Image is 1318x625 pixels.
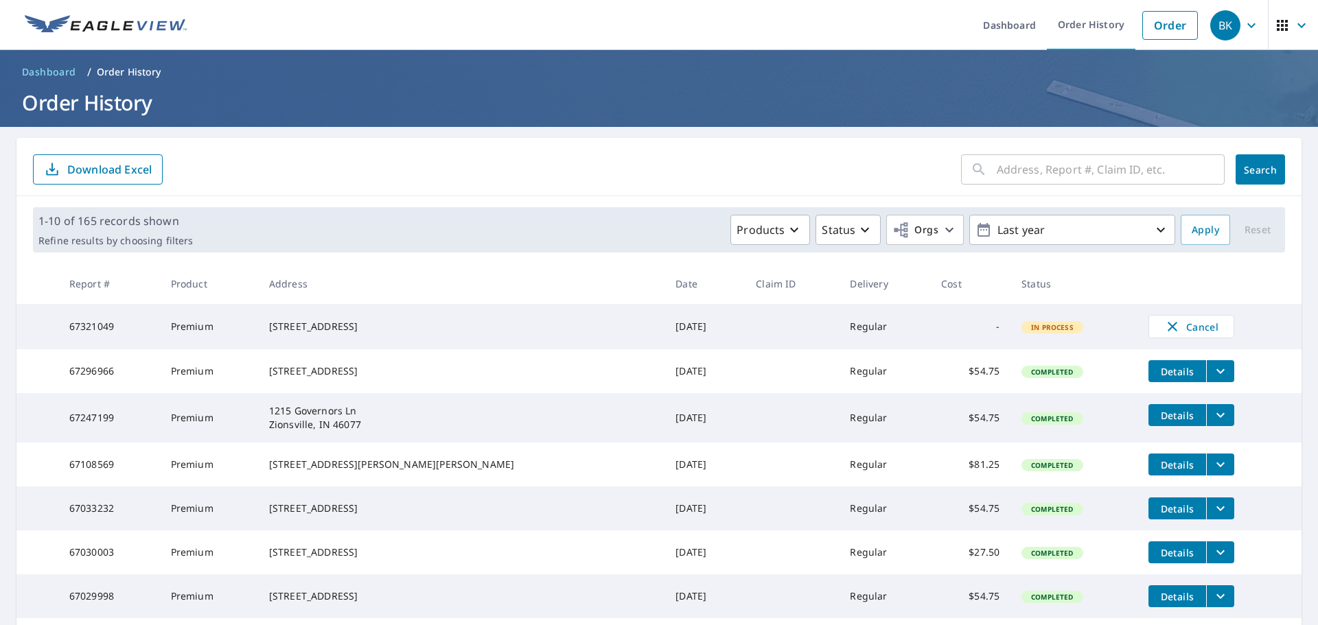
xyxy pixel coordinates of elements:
[930,263,1010,304] th: Cost
[269,589,654,603] div: [STREET_ADDRESS]
[269,364,654,378] div: [STREET_ADDRESS]
[930,304,1010,349] td: -
[839,486,930,530] td: Regular
[1023,322,1082,332] span: In Process
[160,263,258,304] th: Product
[269,458,654,471] div: [STREET_ADDRESS][PERSON_NAME][PERSON_NAME]
[930,443,1010,486] td: $81.25
[1206,585,1234,607] button: filesDropdownBtn-67029998
[160,530,258,574] td: Premium
[1206,497,1234,519] button: filesDropdownBtn-67033232
[22,65,76,79] span: Dashboard
[1157,502,1198,515] span: Details
[1023,548,1081,558] span: Completed
[1206,541,1234,563] button: filesDropdownBtn-67030003
[886,215,964,245] button: Orgs
[1148,453,1206,475] button: detailsBtn-67108569
[1023,414,1081,423] span: Completed
[664,393,745,443] td: [DATE]
[745,263,839,304] th: Claim ID
[930,530,1010,574] td: $27.50
[269,502,654,515] div: [STREET_ADDRESS]
[1148,497,1206,519] button: detailsBtn-67033232
[1157,365,1198,378] span: Details
[258,263,664,304] th: Address
[269,545,654,559] div: [STREET_ADDRESS]
[1157,590,1198,603] span: Details
[839,443,930,486] td: Regular
[1010,263,1137,304] th: Status
[664,574,745,618] td: [DATE]
[1163,318,1220,335] span: Cancel
[1023,504,1081,514] span: Completed
[160,443,258,486] td: Premium
[1157,409,1198,422] span: Details
[25,15,187,36] img: EV Logo
[67,162,152,177] p: Download Excel
[58,393,160,443] td: 67247199
[930,349,1010,393] td: $54.75
[664,304,745,349] td: [DATE]
[737,222,785,238] p: Products
[1206,453,1234,475] button: filesDropdownBtn-67108569
[992,218,1153,242] p: Last year
[160,349,258,393] td: Premium
[58,349,160,393] td: 67296966
[664,443,745,486] td: [DATE]
[997,150,1225,189] input: Address, Report #, Claim ID, etc.
[269,320,654,333] div: [STREET_ADDRESS]
[58,530,160,574] td: 67030003
[58,304,160,349] td: 67321049
[1157,458,1198,471] span: Details
[730,215,810,245] button: Products
[664,263,745,304] th: Date
[1148,360,1206,382] button: detailsBtn-67296966
[33,154,163,185] button: Download Excel
[38,235,193,247] p: Refine results by choosing filters
[269,404,654,432] div: 1215 Governors Ln Zionsville, IN 46077
[1023,367,1081,377] span: Completed
[16,61,1302,83] nav: breadcrumb
[58,443,160,486] td: 67108569
[822,222,855,238] p: Status
[16,61,82,83] a: Dashboard
[1023,592,1081,602] span: Completed
[1192,222,1219,239] span: Apply
[1210,10,1240,40] div: BK
[58,263,160,304] th: Report #
[160,304,258,349] td: Premium
[839,349,930,393] td: Regular
[1206,360,1234,382] button: filesDropdownBtn-67296966
[839,263,930,304] th: Delivery
[1148,541,1206,563] button: detailsBtn-67030003
[38,213,193,229] p: 1-10 of 165 records shown
[1142,11,1198,40] a: Order
[1148,585,1206,607] button: detailsBtn-67029998
[664,486,745,530] td: [DATE]
[1148,404,1206,426] button: detailsBtn-67247199
[816,215,881,245] button: Status
[1157,546,1198,559] span: Details
[839,304,930,349] td: Regular
[58,486,160,530] td: 67033232
[1247,163,1274,176] span: Search
[1148,315,1234,338] button: Cancel
[58,574,160,618] td: 67029998
[1181,215,1230,245] button: Apply
[839,393,930,443] td: Regular
[1206,404,1234,426] button: filesDropdownBtn-67247199
[97,65,161,79] p: Order History
[1236,154,1285,185] button: Search
[160,486,258,530] td: Premium
[930,393,1010,443] td: $54.75
[160,393,258,443] td: Premium
[664,530,745,574] td: [DATE]
[969,215,1175,245] button: Last year
[664,349,745,393] td: [DATE]
[892,222,938,239] span: Orgs
[1023,460,1081,470] span: Completed
[930,574,1010,618] td: $54.75
[16,89,1302,117] h1: Order History
[160,574,258,618] td: Premium
[87,64,91,80] li: /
